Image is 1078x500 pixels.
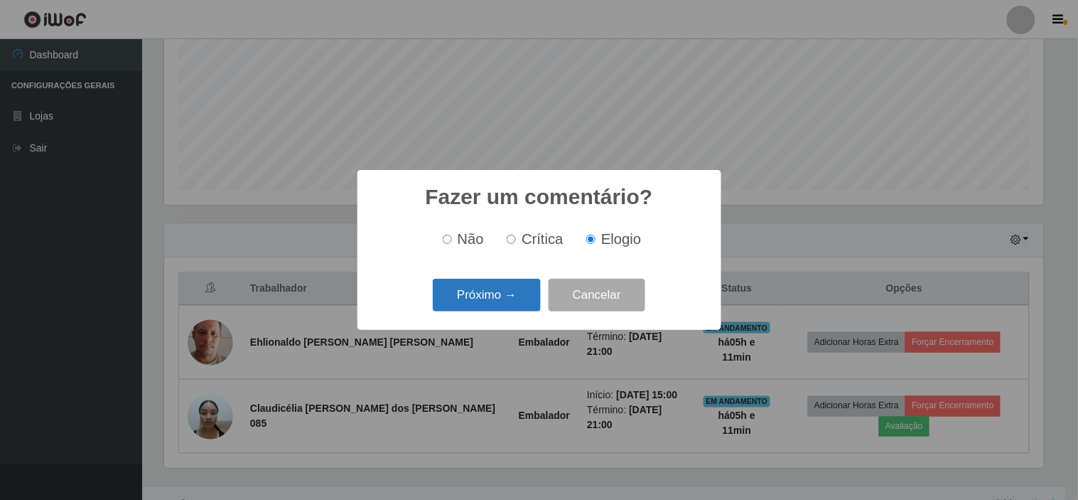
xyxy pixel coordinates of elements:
input: Elogio [586,235,595,244]
span: Elogio [601,231,641,247]
input: Crítica [507,235,516,244]
span: Crítica [522,231,564,247]
button: Cancelar [549,279,645,312]
h2: Fazer um comentário? [425,184,652,210]
span: Não [458,231,484,247]
input: Não [443,235,452,244]
button: Próximo → [433,279,541,312]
